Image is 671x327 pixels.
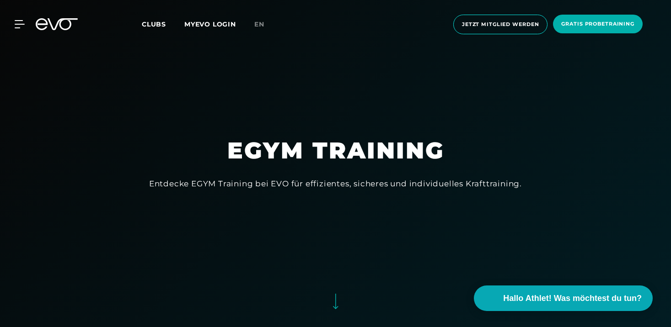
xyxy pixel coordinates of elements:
[550,15,645,34] a: Gratis Probetraining
[561,20,634,28] span: Gratis Probetraining
[227,136,444,165] h1: EGYM TRAINING
[474,285,653,311] button: Hallo Athlet! Was möchtest du tun?
[462,21,539,28] span: Jetzt Mitglied werden
[142,20,166,28] span: Clubs
[451,15,550,34] a: Jetzt Mitglied werden
[254,20,264,28] span: en
[149,176,522,191] div: Entdecke EGYM Training bei EVO für effizientes, sicheres und individuelles Krafttraining.
[142,20,184,28] a: Clubs
[503,292,642,305] span: Hallo Athlet! Was möchtest du tun?
[184,20,236,28] a: MYEVO LOGIN
[254,19,275,30] a: en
